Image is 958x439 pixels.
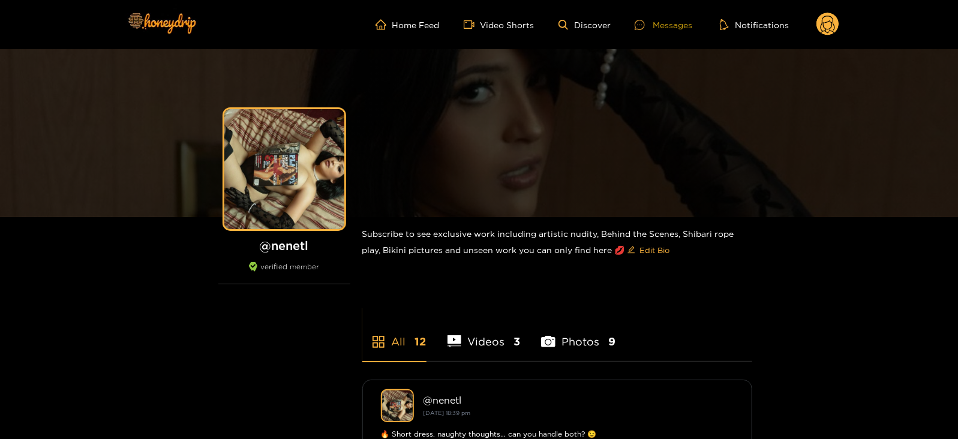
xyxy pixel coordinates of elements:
[625,240,672,260] button: editEdit Bio
[371,335,386,349] span: appstore
[608,334,615,349] span: 9
[635,18,692,32] div: Messages
[464,19,480,30] span: video-camera
[362,217,752,269] div: Subscribe to see exclusive work including artistic nudity, Behind the Scenes, Shibari rope play, ...
[218,238,350,253] h1: @ nenetl
[424,410,471,416] small: [DATE] 18:39 pm
[716,19,792,31] button: Notifications
[362,307,427,361] li: All
[640,244,670,256] span: Edit Bio
[448,307,521,361] li: Videos
[541,307,615,361] li: Photos
[464,19,534,30] a: Video Shorts
[513,334,520,349] span: 3
[218,262,350,284] div: verified member
[558,20,611,30] a: Discover
[627,246,635,255] span: edit
[424,395,734,405] div: @ nenetl
[415,334,427,349] span: 12
[376,19,440,30] a: Home Feed
[376,19,392,30] span: home
[381,389,414,422] img: nenetl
